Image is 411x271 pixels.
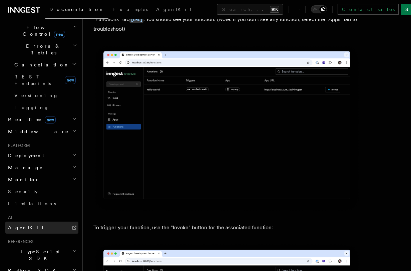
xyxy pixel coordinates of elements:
a: [URL] [129,16,143,22]
a: Examples [108,2,152,18]
span: Examples [112,7,148,12]
a: Limitations [5,198,78,210]
span: Platform [5,143,30,148]
p: To trigger your function, use the "Invoke" button for the associated function: [93,223,360,232]
button: Search...⌘K [217,4,283,15]
span: TypeScript SDK [5,248,72,262]
span: Documentation [49,7,104,12]
span: References [5,239,33,244]
button: Monitor [5,174,78,186]
button: Middleware [5,125,78,138]
span: new [65,76,76,84]
p: With your Next.js app and Inngest Dev Server running, open the Inngest Dev Server UI and select t... [93,5,360,34]
img: Inngest Dev Server web interface's functions tab with functions listed [93,44,360,212]
a: Logging [12,101,78,113]
a: Contact sales [338,4,399,15]
span: Deployment [5,152,44,159]
button: TypeScript SDK [5,246,78,264]
span: Limitations [8,201,56,206]
button: Realtimenew [5,113,78,125]
button: Flow Controlnew [12,21,78,40]
span: AgentKit [8,225,43,230]
a: Versioning [12,89,78,101]
span: REST Endpoints [14,74,51,86]
button: Cancellation [12,59,78,71]
button: Errors & Retries [12,40,78,59]
button: Toggle dark mode [311,5,327,13]
span: Logging [14,105,49,110]
span: Realtime [5,116,56,123]
span: new [54,31,65,38]
span: AgentKit [156,7,191,12]
button: Manage [5,162,78,174]
span: Security [8,189,38,194]
span: new [45,116,56,123]
a: Documentation [45,2,108,19]
span: Cancellation [12,61,69,68]
span: Middleware [5,128,69,135]
kbd: ⌘K [270,6,279,13]
button: Deployment [5,150,78,162]
a: AgentKit [5,222,78,234]
a: AgentKit [152,2,195,18]
span: Manage [5,164,43,171]
span: Errors & Retries [12,43,72,56]
span: Monitor [5,176,39,183]
span: Flow Control [12,24,73,37]
code: [URL] [129,17,143,23]
a: Security [5,186,78,198]
span: AI [5,215,12,220]
a: REST Endpointsnew [12,71,78,89]
span: Versioning [14,93,58,98]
